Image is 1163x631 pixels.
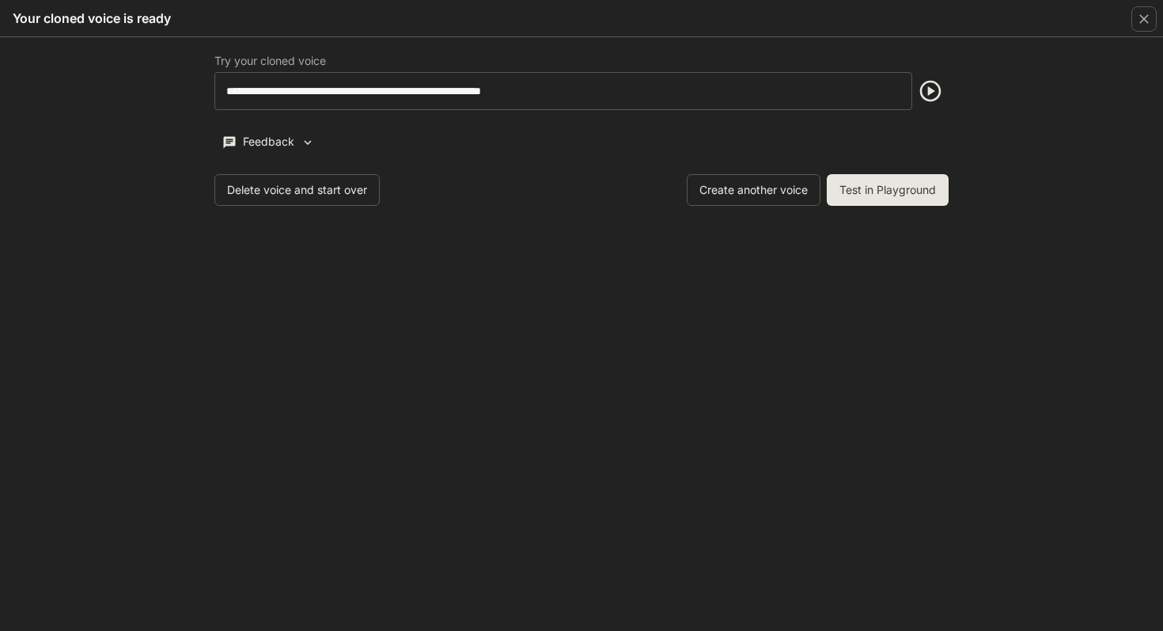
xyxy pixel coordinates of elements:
button: Create another voice [687,174,820,206]
button: Feedback [214,129,322,155]
button: Delete voice and start over [214,174,380,206]
h5: Your cloned voice is ready [13,10,171,27]
p: Try your cloned voice [214,55,326,67]
button: Test in Playground [827,174,949,206]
